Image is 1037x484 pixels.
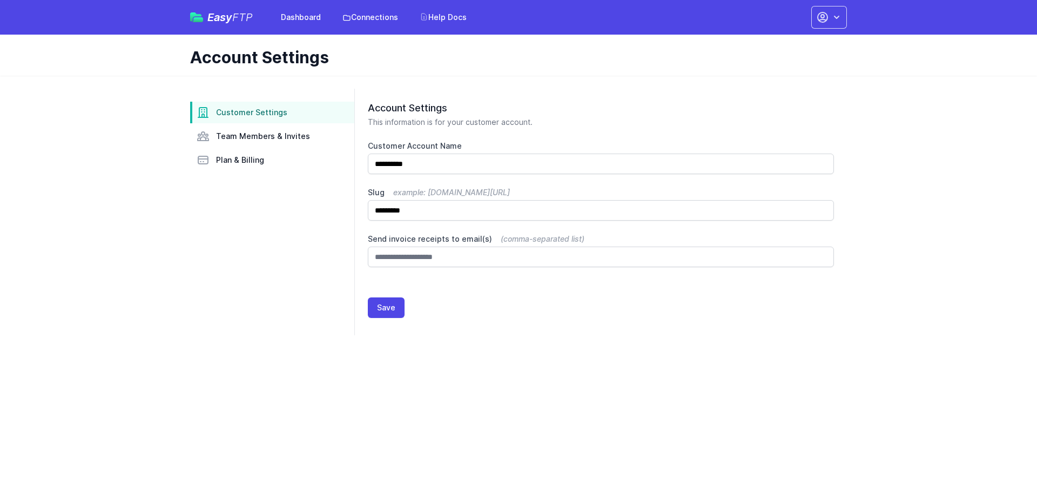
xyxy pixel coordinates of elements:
[368,102,834,115] h2: Account Settings
[232,11,253,24] span: FTP
[207,12,253,23] span: Easy
[190,149,354,171] a: Plan & Billing
[393,188,510,197] span: example: [DOMAIN_NAME][URL]
[274,8,327,27] a: Dashboard
[190,12,253,23] a: EasyFTP
[368,141,834,151] label: Customer Account Name
[336,8,405,27] a: Connections
[216,107,287,118] span: Customer Settings
[216,155,264,165] span: Plan & Billing
[368,234,834,244] label: Send invoice receipts to email(s)
[368,297,405,318] button: Save
[368,187,834,198] label: Slug
[413,8,473,27] a: Help Docs
[216,131,310,142] span: Team Members & Invites
[190,125,354,147] a: Team Members & Invites
[368,117,834,128] p: This information is for your customer account.
[501,234,584,243] span: (comma-separated list)
[190,102,354,123] a: Customer Settings
[190,12,203,22] img: easyftp_logo.png
[190,48,838,67] h1: Account Settings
